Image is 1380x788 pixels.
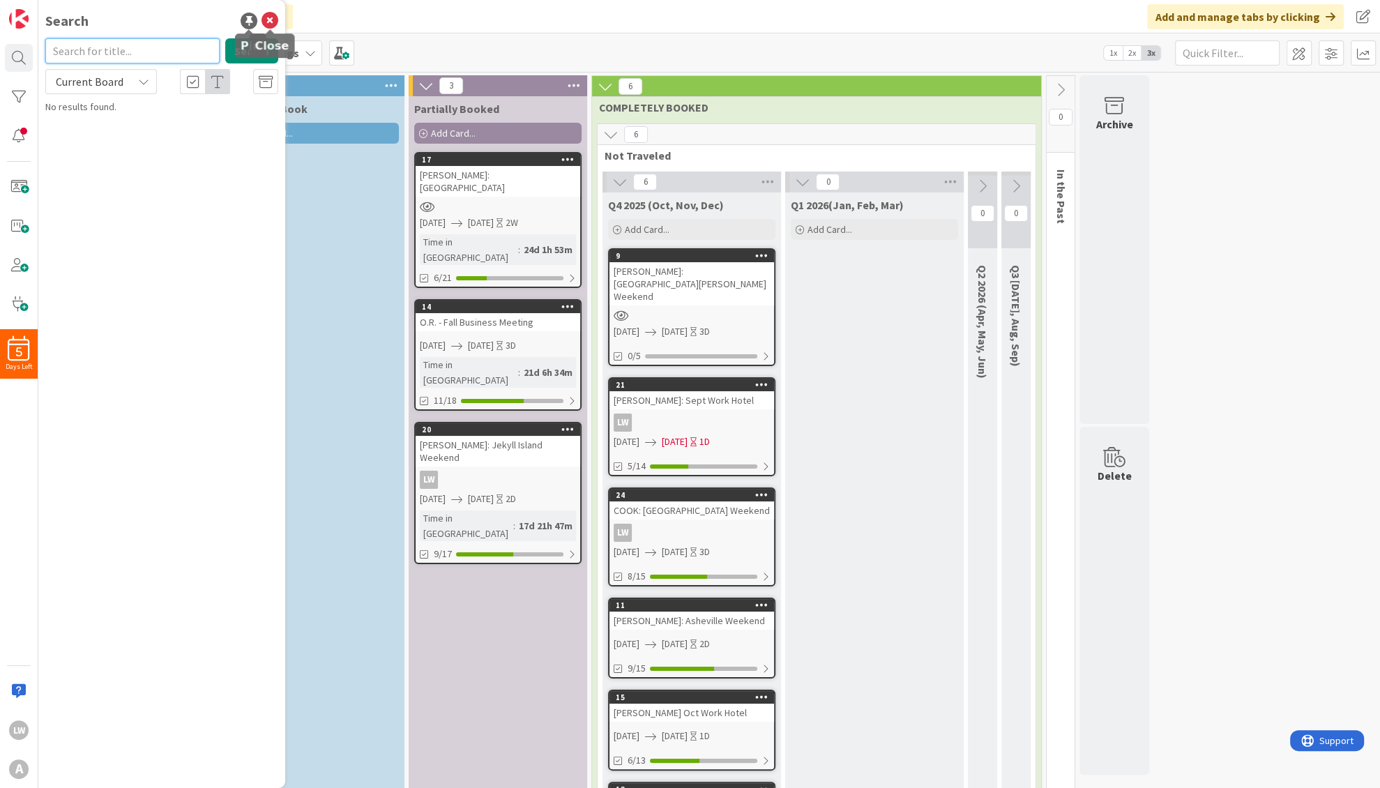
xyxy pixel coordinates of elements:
div: No results found. [45,100,278,114]
span: Q1 2026(Jan, Feb, Mar) [791,198,904,212]
span: 11/18 [434,393,457,408]
span: [DATE] [420,492,446,506]
span: Q2 2026 (Apr, May, Jun) [976,265,989,379]
a: 14O.R. - Fall Business Meeting[DATE][DATE]3DTime in [GEOGRAPHIC_DATA]:21d 6h 34m11/18 [414,299,582,411]
a: 24COOK: [GEOGRAPHIC_DATA] WeekendLW[DATE][DATE]3D8/15 [608,487,775,586]
div: 17 [416,153,580,166]
div: 21 [609,379,774,391]
span: 0/5 [628,349,641,363]
div: Time in [GEOGRAPHIC_DATA] [420,510,513,541]
span: 0 [1049,109,1072,126]
div: LW [609,524,774,542]
h5: Pin [241,39,261,52]
div: 21[PERSON_NAME]: Sept Work Hotel [609,379,774,409]
div: 21 [616,380,774,390]
div: 17[PERSON_NAME]: [GEOGRAPHIC_DATA] [416,153,580,197]
div: 17 [422,155,580,165]
div: Search [45,10,89,31]
span: 0 [816,174,840,190]
div: O.R. - Fall Business Meeting [416,313,580,331]
div: 21d 6h 34m [520,365,576,380]
div: 11 [609,599,774,612]
span: : [518,242,520,257]
div: LW [614,414,632,432]
div: 9 [609,250,774,262]
div: 14 [422,302,580,312]
div: 3D [506,338,516,353]
span: 9/17 [434,547,452,561]
span: Support [29,2,63,19]
a: 20[PERSON_NAME]: Jekyll Island WeekendLW[DATE][DATE]2DTime in [GEOGRAPHIC_DATA]:17d 21h 47m9/17 [414,422,582,564]
span: Current Board [56,75,123,89]
span: [DATE] [662,324,688,339]
span: Add Card... [625,223,669,236]
span: : [518,365,520,380]
span: Not Traveled [605,149,1018,162]
span: Add Card... [807,223,852,236]
div: 2D [699,637,710,651]
span: 5 [16,347,22,357]
div: 11 [616,600,774,610]
span: 1x [1104,46,1123,60]
span: In the Past [1054,169,1068,224]
span: 9/15 [628,661,646,676]
div: A [9,759,29,779]
span: [DATE] [662,434,688,449]
div: 2W [506,215,518,230]
span: 5/14 [628,459,646,473]
span: [DATE] [614,637,639,651]
div: 14 [416,301,580,313]
div: 24 [609,489,774,501]
div: [PERSON_NAME]: Asheville Weekend [609,612,774,630]
div: LW [9,720,29,740]
h5: Close [255,39,289,52]
div: 14O.R. - Fall Business Meeting [416,301,580,331]
span: 8/15 [628,569,646,584]
span: COMPLETELY BOOKED [599,100,1024,114]
span: Q3 2026 (Jul, Aug, Sep) [1009,265,1023,367]
div: 20 [416,423,580,436]
div: 2D [506,492,516,506]
div: 24d 1h 53m [520,242,576,257]
span: [DATE] [468,215,494,230]
span: [DATE] [468,338,494,353]
input: Quick Filter... [1175,40,1280,66]
span: 6/13 [628,753,646,768]
a: 9[PERSON_NAME]: [GEOGRAPHIC_DATA][PERSON_NAME] Weekend[DATE][DATE]3D0/5 [608,248,775,366]
span: 0 [971,205,994,222]
button: Search [225,38,278,63]
span: [DATE] [662,545,688,559]
div: 11[PERSON_NAME]: Asheville Weekend [609,599,774,630]
span: 6 [624,126,648,143]
span: [DATE] [614,729,639,743]
span: 2x [1123,46,1142,60]
div: Add and manage tabs by clicking [1147,4,1344,29]
span: [DATE] [468,492,494,506]
div: 20 [422,425,580,434]
span: Partially Booked [414,102,499,116]
div: [PERSON_NAME]: Sept Work Hotel [609,391,774,409]
div: 3D [699,324,710,339]
div: 17d 21h 47m [515,518,576,533]
span: [DATE] [614,434,639,449]
div: LW [420,471,438,489]
span: [DATE] [420,215,446,230]
div: 9 [616,251,774,261]
span: 6 [633,174,657,190]
span: 6 [619,78,642,95]
span: Add Card... [431,127,476,139]
span: [DATE] [662,637,688,651]
div: 24COOK: [GEOGRAPHIC_DATA] Weekend [609,489,774,520]
div: 3D [699,545,710,559]
div: [PERSON_NAME] Oct Work Hotel [609,704,774,722]
span: Q4 2025 (Oct, Nov, Dec) [608,198,724,212]
span: [DATE] [662,729,688,743]
span: [DATE] [614,545,639,559]
div: [PERSON_NAME]: [GEOGRAPHIC_DATA][PERSON_NAME] Weekend [609,262,774,305]
div: Delete [1098,467,1132,484]
div: 20[PERSON_NAME]: Jekyll Island Weekend [416,423,580,467]
div: 1D [699,434,710,449]
div: LW [614,524,632,542]
a: 11[PERSON_NAME]: Asheville Weekend[DATE][DATE]2D9/15 [608,598,775,679]
div: LW [609,414,774,432]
